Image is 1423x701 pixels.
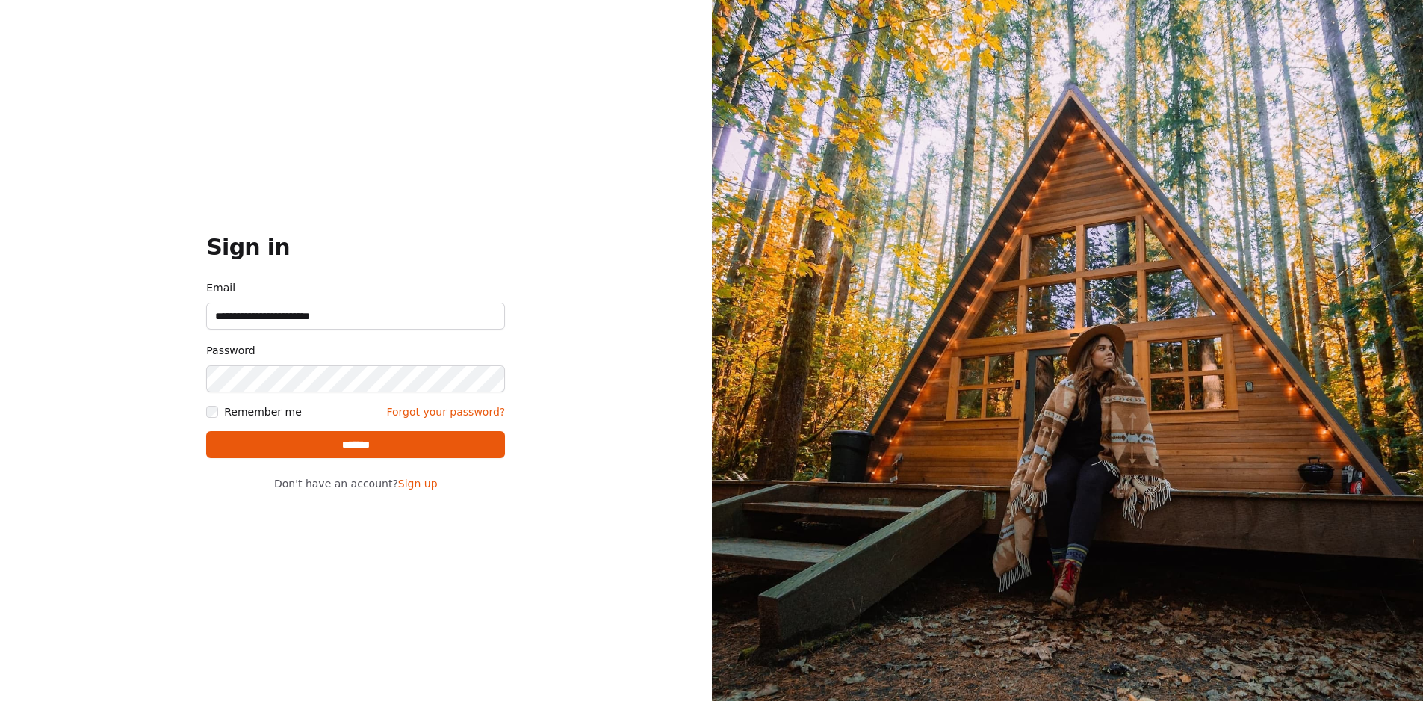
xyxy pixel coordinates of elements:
a: Forgot your password? [386,404,505,419]
label: Password [206,342,505,359]
p: Don't have an account? [206,476,505,491]
label: Remember me [224,404,302,419]
h1: Sign in [206,234,505,261]
label: Email [206,279,505,297]
a: Sign up [398,478,438,490]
